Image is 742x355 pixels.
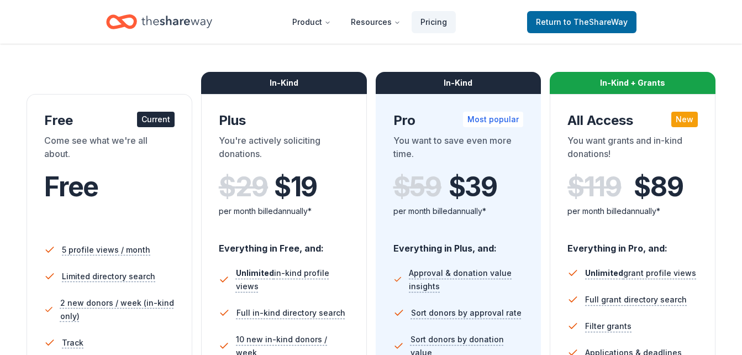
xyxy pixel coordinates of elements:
[393,134,524,165] div: You want to save even more time.
[236,268,329,291] span: in-kind profile views
[393,232,524,255] div: Everything in Plus, and:
[564,17,628,27] span: to TheShareWay
[60,296,175,323] span: 2 new donors / week (in-kind only)
[283,11,340,33] button: Product
[393,205,524,218] div: per month billed annually*
[409,267,523,293] span: Approval & donation value insights
[567,134,698,165] div: You want grants and in-kind donations!
[671,112,698,127] div: New
[62,243,150,257] span: 5 profile views / month
[585,268,623,278] span: Unlimited
[62,270,155,283] span: Limited directory search
[342,11,409,33] button: Resources
[201,72,367,94] div: In-Kind
[412,11,456,33] a: Pricing
[44,112,175,129] div: Free
[44,134,175,165] div: Come see what we're all about.
[219,134,349,165] div: You're actively soliciting donations.
[585,320,632,333] span: Filter grants
[376,72,541,94] div: In-Kind
[463,112,523,127] div: Most popular
[567,232,698,255] div: Everything in Pro, and:
[527,11,636,33] a: Returnto TheShareWay
[219,205,349,218] div: per month billed annually*
[449,171,497,202] span: $ 39
[236,306,345,320] span: Full in-kind directory search
[585,293,687,306] span: Full grant directory search
[62,336,83,349] span: Track
[411,306,522,320] span: Sort donors by approval rate
[567,205,698,218] div: per month billed annually*
[634,171,683,202] span: $ 89
[585,268,696,278] span: grant profile views
[219,232,349,255] div: Everything in Free, and:
[550,72,715,94] div: In-Kind + Grants
[137,112,175,127] div: Current
[567,112,698,129] div: All Access
[274,171,317,202] span: $ 19
[393,112,524,129] div: Pro
[219,112,349,129] div: Plus
[283,9,456,35] nav: Main
[536,15,628,29] span: Return
[44,170,98,203] span: Free
[106,9,212,35] a: Home
[236,268,274,278] span: Unlimited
